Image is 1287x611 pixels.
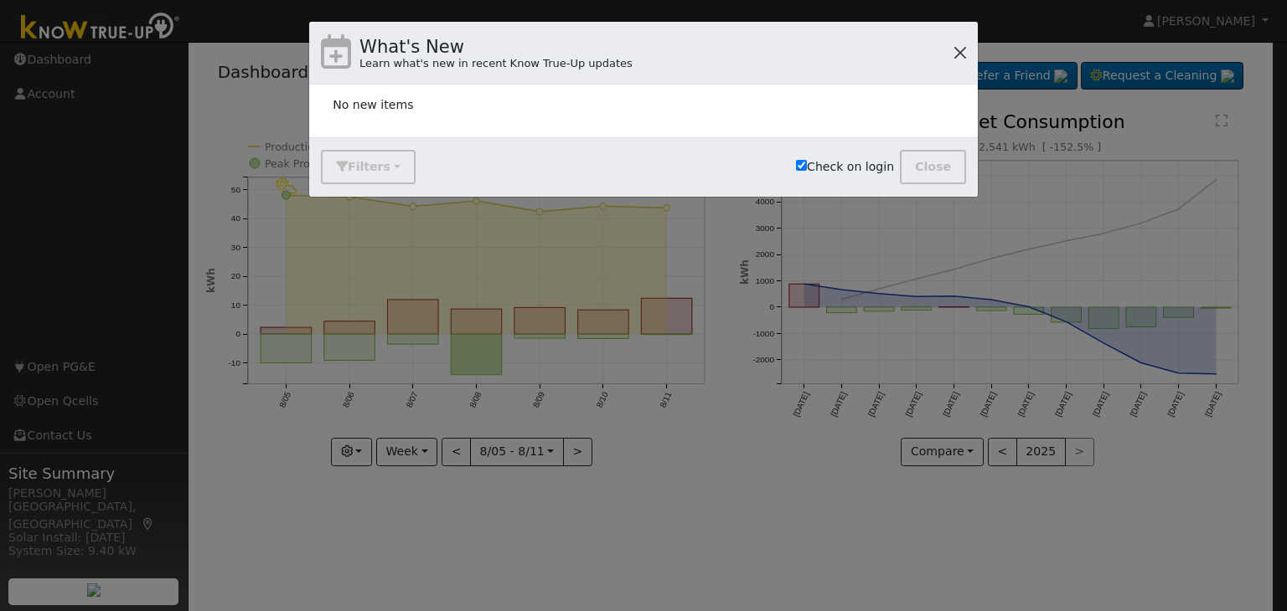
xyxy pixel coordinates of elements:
label: Check on login [796,158,894,176]
button: Close [900,150,966,184]
h4: What's New [359,33,633,60]
button: Filters [321,150,415,184]
span: No new items [333,98,413,111]
input: Check on login [796,160,807,171]
div: Learn what's new in recent Know True-Up updates [359,55,633,72]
